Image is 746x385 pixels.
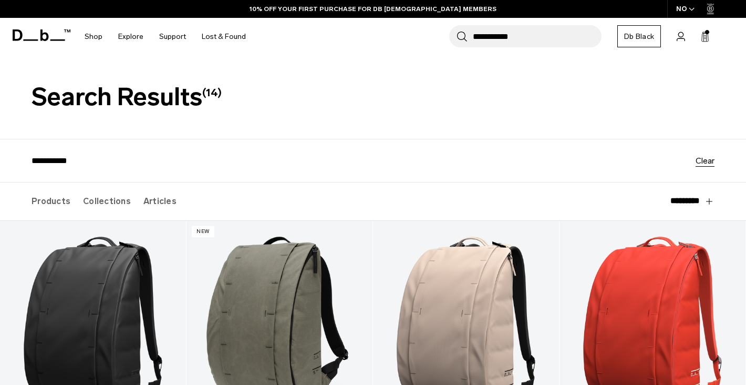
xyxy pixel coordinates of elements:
label: Articles [143,183,177,220]
a: 10% OFF YOUR FIRST PURCHASE FOR DB [DEMOGRAPHIC_DATA] MEMBERS [250,4,496,14]
span: (14) [202,86,222,99]
a: Shop [85,18,102,55]
a: Lost & Found [202,18,246,55]
label: Collections [83,183,131,220]
a: Support [159,18,186,55]
button: Clear [696,156,714,165]
nav: Main Navigation [77,18,254,55]
label: Products [32,183,70,220]
a: Explore [118,18,143,55]
a: Db Black [617,25,661,47]
p: New [192,226,214,237]
span: Search Results [32,82,222,112]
